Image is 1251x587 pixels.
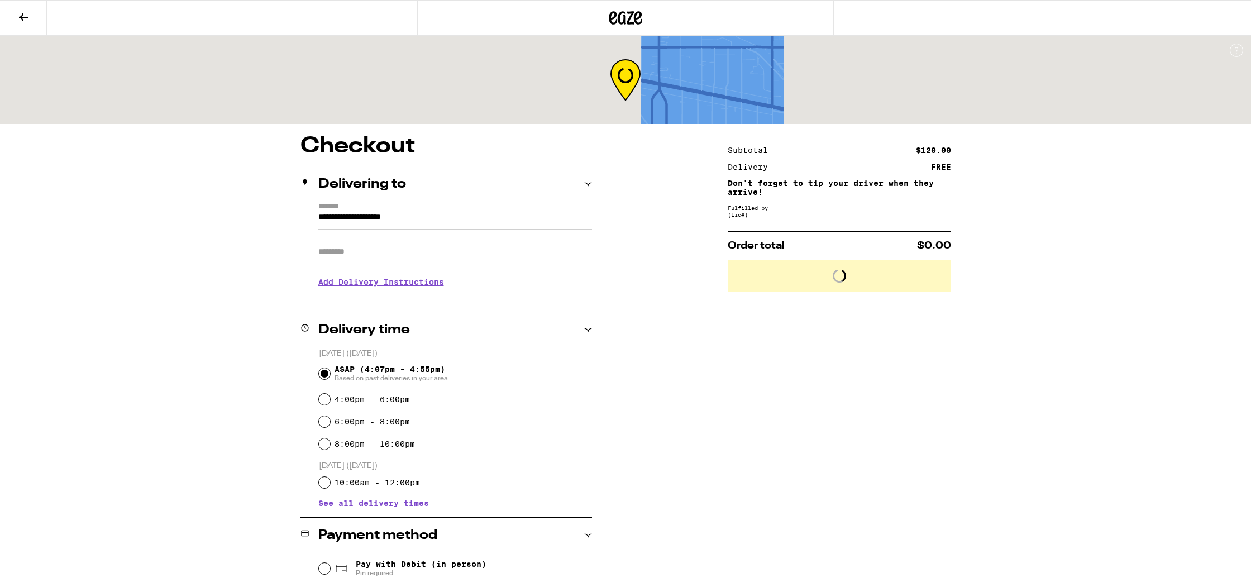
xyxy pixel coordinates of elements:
[356,569,486,578] span: Pin required
[318,499,429,507] button: See all delivery times
[728,241,785,251] span: Order total
[335,374,448,383] span: Based on past deliveries in your area
[319,349,592,359] p: [DATE] ([DATE])
[931,163,951,171] div: FREE
[728,204,951,218] div: Fulfilled by (Lic# )
[728,163,776,171] div: Delivery
[916,146,951,154] div: $120.00
[318,178,406,191] h2: Delivering to
[318,323,410,337] h2: Delivery time
[356,560,486,569] span: Pay with Debit (in person)
[318,269,592,295] h3: Add Delivery Instructions
[335,365,448,383] span: ASAP (4:07pm - 4:55pm)
[319,461,592,471] p: [DATE] ([DATE])
[335,478,420,487] label: 10:00am - 12:00pm
[318,295,592,304] p: We'll contact you at when we arrive
[917,241,951,251] span: $0.00
[300,135,592,158] h1: Checkout
[728,179,951,197] p: Don't forget to tip your driver when they arrive!
[335,440,415,448] label: 8:00pm - 10:00pm
[728,146,776,154] div: Subtotal
[335,395,410,404] label: 4:00pm - 6:00pm
[335,417,410,426] label: 6:00pm - 8:00pm
[318,529,437,542] h2: Payment method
